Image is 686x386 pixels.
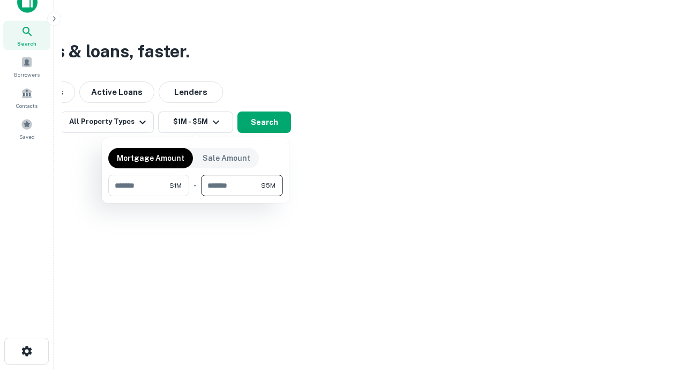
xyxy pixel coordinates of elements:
[193,175,197,196] div: -
[632,300,686,352] iframe: Chat Widget
[203,152,250,164] p: Sale Amount
[169,181,182,190] span: $1M
[261,181,275,190] span: $5M
[117,152,184,164] p: Mortgage Amount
